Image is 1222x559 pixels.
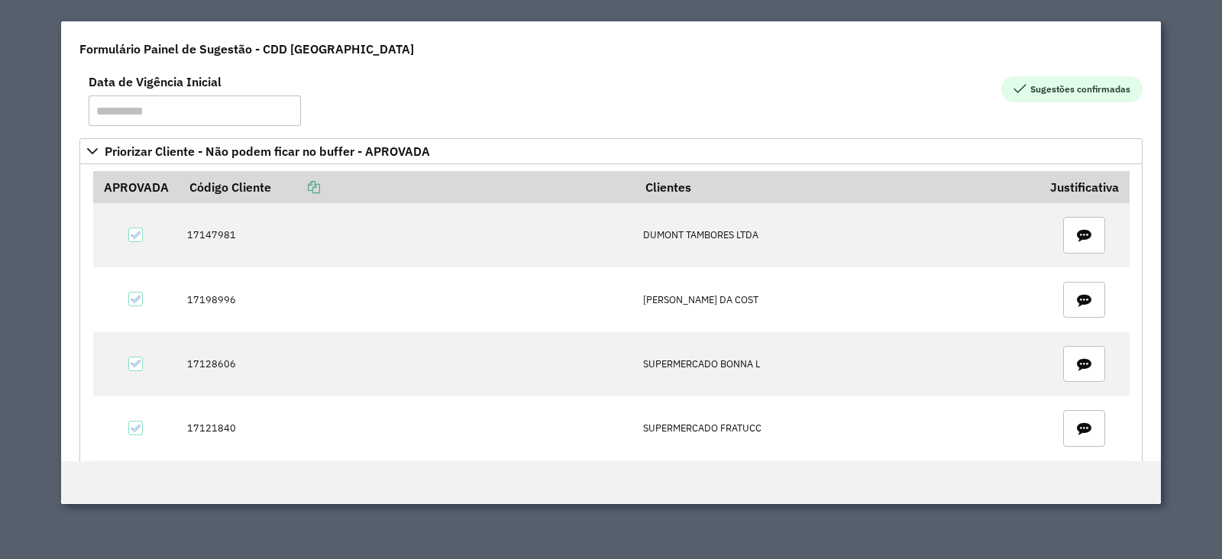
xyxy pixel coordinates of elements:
[79,40,414,58] h4: Formulário Painel de Sugestão - CDD [GEOGRAPHIC_DATA]
[635,203,1039,267] td: DUMONT TAMBORES LTDA
[89,73,221,91] label: Data de Vigência Inicial
[635,267,1039,331] td: [PERSON_NAME] DA COST
[105,145,430,157] span: Priorizar Cliente - Não podem ficar no buffer - APROVADA
[179,332,635,396] td: 17128606
[1001,76,1143,102] span: Sugestões confirmadas
[1039,171,1129,203] th: Justificativa
[635,171,1039,203] th: Clientes
[179,396,635,460] td: 17121840
[179,203,635,267] td: 17147981
[635,460,1039,525] td: SUPERMERCADO JDS LTD
[79,138,1143,164] a: Priorizar Cliente - Não podem ficar no buffer - APROVADA
[271,179,320,195] a: Copiar
[635,332,1039,396] td: SUPERMERCADO BONNA L
[93,171,179,203] th: APROVADA
[179,267,635,331] td: 17198996
[179,171,635,203] th: Código Cliente
[635,396,1039,460] td: SUPERMERCADO FRATUCC
[179,460,635,525] td: 17132155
